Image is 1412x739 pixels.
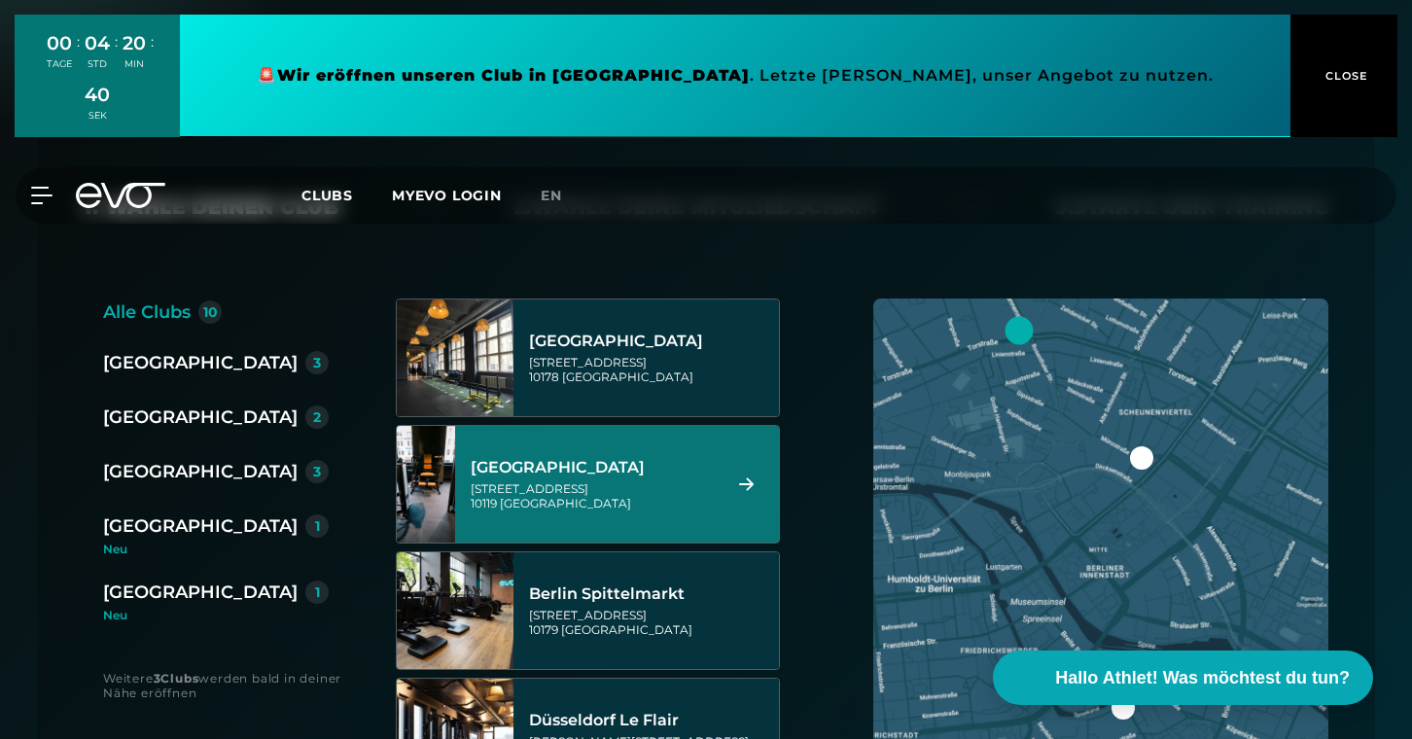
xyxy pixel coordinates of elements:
div: 00 [47,29,72,57]
div: [GEOGRAPHIC_DATA] [529,332,773,351]
div: [GEOGRAPHIC_DATA] [103,349,298,376]
span: CLOSE [1321,67,1368,85]
div: [GEOGRAPHIC_DATA] [103,512,298,540]
div: : [151,31,154,83]
div: 3 [313,356,321,369]
div: 20 [123,29,146,57]
img: Berlin Alexanderplatz [397,299,513,416]
div: SEK [85,109,110,123]
div: 2 [313,410,321,424]
span: en [541,187,562,204]
div: 1 [315,585,320,599]
div: 10 [203,305,218,319]
div: 3 [313,465,321,478]
div: Berlin Spittelmarkt [529,584,773,604]
button: Hallo Athlet! Was möchtest du tun? [993,651,1373,705]
div: [STREET_ADDRESS] 10119 [GEOGRAPHIC_DATA] [471,481,715,510]
a: en [541,185,585,207]
div: [GEOGRAPHIC_DATA] [103,458,298,485]
div: [STREET_ADDRESS] 10179 [GEOGRAPHIC_DATA] [529,608,773,637]
span: Hallo Athlet! Was möchtest du tun? [1055,665,1350,691]
a: Clubs [301,186,392,204]
div: Alle Clubs [103,299,191,326]
span: Clubs [301,187,353,204]
div: MIN [123,57,146,71]
div: : [115,31,118,83]
div: [STREET_ADDRESS] 10178 [GEOGRAPHIC_DATA] [529,355,773,384]
strong: 3 [154,671,161,686]
div: Weitere werden bald in deiner Nähe eröffnen [103,671,357,700]
div: STD [85,57,110,71]
div: [GEOGRAPHIC_DATA] [471,458,715,477]
div: Neu [103,610,329,621]
div: [GEOGRAPHIC_DATA] [103,404,298,431]
div: 04 [85,29,110,57]
img: Berlin Rosenthaler Platz [368,426,484,543]
a: MYEVO LOGIN [392,187,502,204]
div: 40 [85,81,110,109]
div: : [77,31,80,83]
div: 1 [315,519,320,533]
div: [GEOGRAPHIC_DATA] [103,579,298,606]
div: Neu [103,544,344,555]
div: TAGE [47,57,72,71]
button: CLOSE [1290,15,1397,137]
img: Berlin Spittelmarkt [397,552,513,669]
div: Düsseldorf Le Flair [529,711,773,730]
strong: Clubs [160,671,198,686]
